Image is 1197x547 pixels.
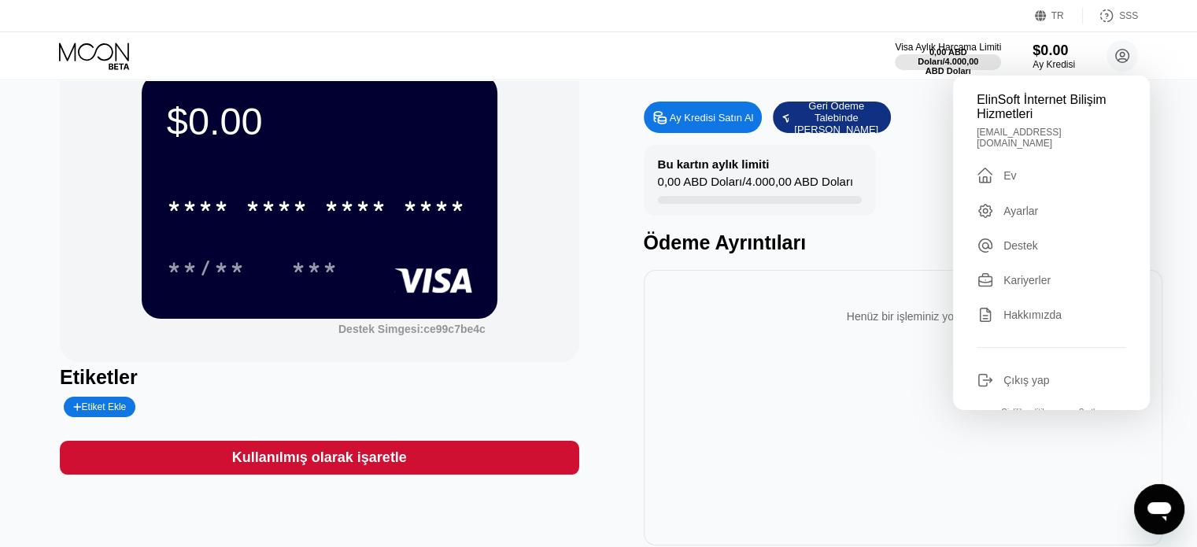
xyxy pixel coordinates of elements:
[167,100,263,142] font: $0.00
[644,231,807,253] font: Ödeme Ayrıntıları
[1079,408,1102,416] font: Şartlar
[1001,408,1057,416] font: Gizlilik politikası
[942,57,944,66] font: /
[644,102,762,133] div: Ay Kredisi Satın Al
[423,323,486,335] font: ce99c7be4c
[1033,43,1068,58] font: $0.00
[794,100,878,135] font: Geri Ödeme Talebinde [PERSON_NAME]
[670,112,754,124] font: Ay Kredisi Satın Al
[1033,43,1075,70] div: $0.00Ay Kredisi
[977,127,1061,149] font: [EMAIL_ADDRESS][DOMAIN_NAME]
[977,166,1126,185] div: Ev
[338,323,486,335] div: Destek Simgesi:ce99c7be4c
[82,401,127,412] font: Etiket Ekle
[1003,309,1062,321] font: Hakkımızda
[1003,239,1038,252] font: Destek
[773,102,891,133] div: Geri Ödeme Talebinde [PERSON_NAME]
[64,397,135,417] div: Etiket Ekle
[658,175,743,188] font: 0,00 ABD Doları
[895,42,1001,70] div: Visa Aylık Harcama Limiti0,00 ABD Doları/4.000,00 ABD Doları
[977,306,1126,323] div: Hakkımızda
[1119,10,1138,21] font: SSS
[977,272,1126,289] div: Kariyerler
[1003,274,1051,286] font: Kariyerler
[977,166,994,185] div: 
[658,157,770,171] font: Bu kartın aylık limiti
[1003,374,1049,386] font: Çıkış yap
[60,441,578,475] div: Kullanılmış olarak işaretle
[1035,8,1083,24] div: TR
[1003,169,1016,182] font: Ev
[742,175,745,188] font: /
[1051,10,1064,21] font: TR
[977,93,1110,120] font: ElinSoft İnternet Bilişim Hizmetleri
[338,323,423,335] font: Destek Simgesi:
[977,202,1126,220] div: Ayarlar
[232,449,407,465] font: Kullanılmış olarak işaretle
[847,310,959,323] font: Henüz bir işleminiz yok
[745,175,853,188] font: 4.000,00 ABD Doları
[925,57,981,76] font: 4.000,00 ABD Doları
[1003,205,1038,217] font: Ayarlar
[1083,8,1138,24] div: SSS
[1134,484,1184,534] iframe: Mesajlaşma penceresini başlatma düğmesi, görüşme devam ediyor
[1033,59,1075,70] font: Ay Kredisi
[977,371,1126,389] div: Çıkış yap
[977,237,1126,254] div: Destek
[895,42,1001,53] font: Visa Aylık Harcama Limiti
[918,47,970,66] font: 0,00 ABD Doları
[977,167,994,184] font: 
[60,366,138,388] font: Etiketler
